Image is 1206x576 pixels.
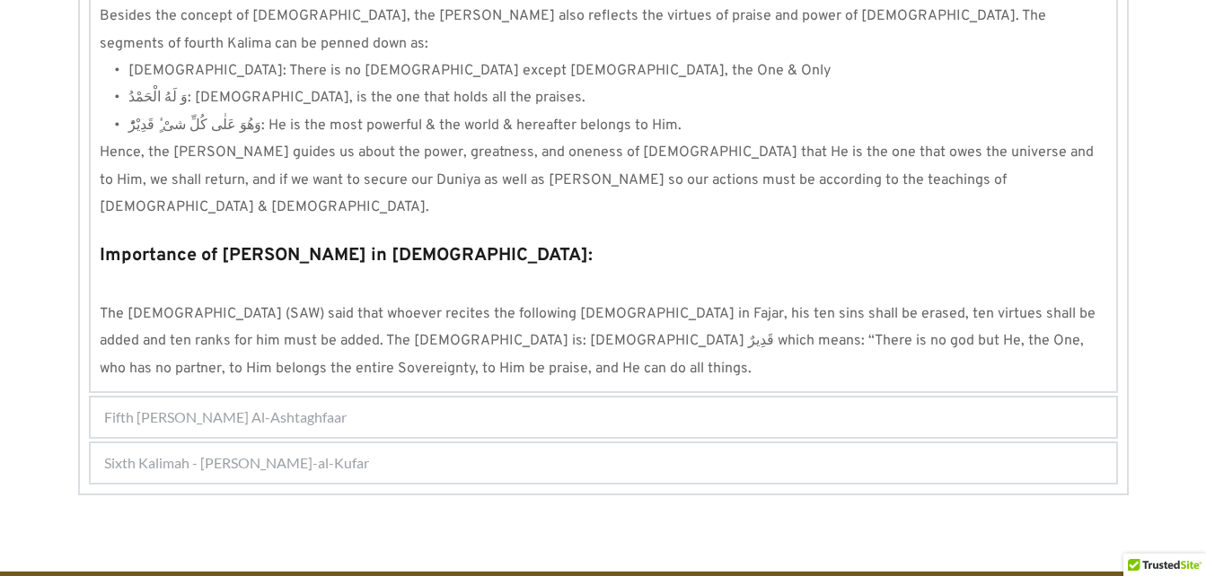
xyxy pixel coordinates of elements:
strong: Importance of [PERSON_NAME] in [DEMOGRAPHIC_DATA]: [100,244,593,267]
span: Sixth Kalimah - [PERSON_NAME]-al-Kufar [104,452,369,474]
span: Fifth [PERSON_NAME] Al-Ashtaghfaar [104,406,347,428]
span: [DEMOGRAPHIC_DATA]: There is no [DEMOGRAPHIC_DATA] except [DEMOGRAPHIC_DATA], the One & Only [128,62,831,80]
span: وَهُوَ عَلٰى كُلِّ شیْ ٍٔ قَدِیْرٌؕ: He is the most powerful & the world & hereafter belongs to Him. [128,117,682,135]
span: وَ لَهُ الْحَمْدُ: [DEMOGRAPHIC_DATA], is the one that holds all the praises. [128,89,585,107]
span: Hence, the [PERSON_NAME] guides us about the power, greatness, and oneness of [DEMOGRAPHIC_DATA] ... [100,144,1097,216]
span: The [DEMOGRAPHIC_DATA] (SAW) said that whoever recites the following [DEMOGRAPHIC_DATA] in Fajar,... [100,305,1099,378]
span: Besides the concept of [DEMOGRAPHIC_DATA], the [PERSON_NAME] also reflects the virtues of praise ... [100,7,1050,52]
